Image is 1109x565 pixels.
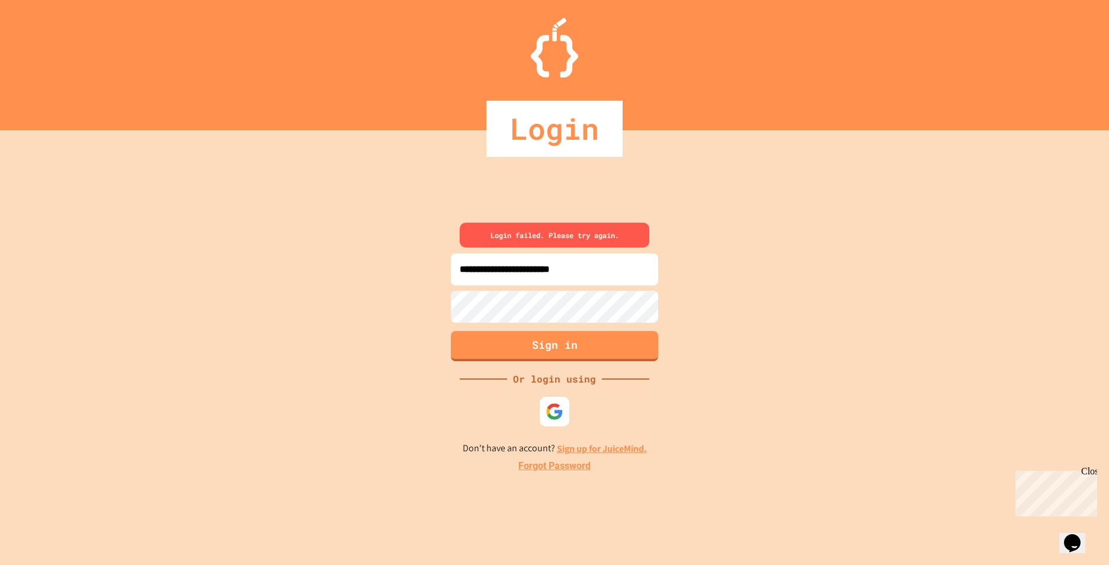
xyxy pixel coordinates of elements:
div: Chat with us now!Close [5,5,82,75]
img: google-icon.svg [546,403,563,420]
div: Login failed. Please try again. [460,223,649,248]
div: Login [486,101,623,157]
iframe: chat widget [1011,466,1097,516]
iframe: chat widget [1059,518,1097,553]
button: Sign in [451,331,658,361]
div: Or login using [507,372,602,386]
p: Don't have an account? [463,441,647,456]
img: Logo.svg [531,18,578,78]
a: Forgot Password [518,459,591,473]
a: Sign up for JuiceMind. [557,442,647,455]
